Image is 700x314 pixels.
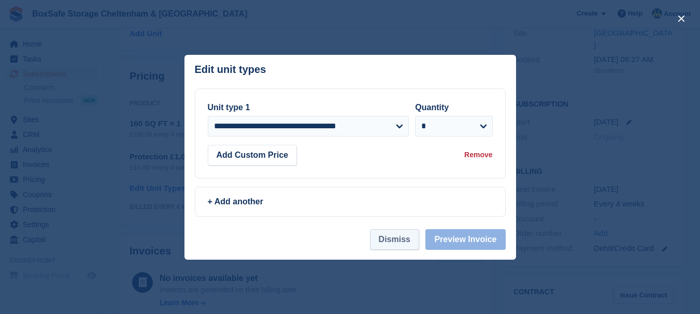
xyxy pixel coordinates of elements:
button: Add Custom Price [208,145,297,166]
label: Unit type 1 [208,103,250,112]
a: + Add another [195,187,506,217]
button: close [673,10,690,27]
div: Remove [464,149,492,160]
label: Quantity [415,103,449,112]
div: + Add another [208,196,493,208]
button: Dismiss [370,229,419,250]
p: Edit unit types [195,64,266,76]
button: Preview Invoice [425,229,505,250]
